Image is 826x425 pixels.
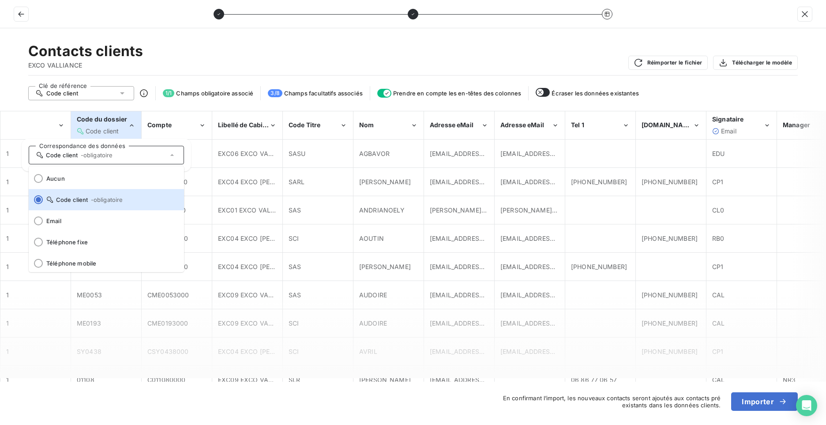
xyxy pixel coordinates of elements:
[636,111,706,140] th: Tel.mobile
[6,319,9,327] span: 1
[430,150,538,157] span: [EMAIL_ADDRESS][DOMAIN_NAME]
[500,291,608,299] span: [EMAIL_ADDRESS][DOMAIN_NAME]
[495,111,565,140] th: Adresse eMail
[430,348,538,355] span: [EMAIL_ADDRESS][DOMAIN_NAME]
[289,121,321,129] span: Code Titre
[289,235,299,242] span: SCI
[359,235,384,242] span: AOUTIN
[218,150,390,157] span: EXC06 EXCO VALLIANCE TONNAY-[GEOGRAPHIC_DATA]
[28,42,143,60] h2: Contacts clients
[147,291,189,299] span: CME0053000
[359,348,377,355] span: AVRIL
[359,376,411,383] span: [PERSON_NAME]
[77,348,101,355] span: SY0438
[142,111,212,140] th: Compte
[642,348,698,355] span: [PHONE_NUMBER]
[796,395,817,416] div: Open Intercom Messenger
[712,235,724,242] span: RB0
[283,111,353,140] th: Code Titre
[46,196,177,203] span: Code client
[147,121,172,129] span: Compte
[359,263,411,270] span: [PERSON_NAME]
[359,178,411,186] span: [PERSON_NAME]
[712,319,725,327] span: CAL
[500,121,544,129] span: Adresse eMail
[353,111,424,140] th: Nom
[565,111,636,140] th: Tel 1
[721,127,736,135] span: Email
[6,348,9,355] span: 1
[500,263,608,270] span: [EMAIL_ADDRESS][DOMAIN_NAME]
[46,217,177,224] span: Email
[6,150,9,157] span: 1
[359,291,387,299] span: AUDOIRE
[218,263,340,270] span: EXC04 EXCO [PERSON_NAME] SOYAUX
[359,319,387,327] span: AUDOIRE
[500,319,608,327] span: [EMAIL_ADDRESS][DOMAIN_NAME]
[268,89,282,97] span: 3 / 8
[430,178,538,186] span: [EMAIL_ADDRESS][DOMAIN_NAME]
[147,376,186,383] span: C011080000
[706,111,777,140] th: Signataire
[393,90,521,97] span: Prendre en compte les en-têtes des colonnes
[359,150,390,157] span: AGBAVOR
[552,90,639,97] span: Écraser les données existantes
[783,121,810,129] span: Manager
[430,206,589,214] span: [PERSON_NAME][EMAIL_ADDRESS][DOMAIN_NAME]
[430,291,538,299] span: [EMAIL_ADDRESS][DOMAIN_NAME]
[642,291,698,299] span: [PHONE_NUMBER]
[289,263,301,270] span: SAS
[6,376,9,383] span: 1
[500,206,660,214] span: [PERSON_NAME][EMAIL_ADDRESS][DOMAIN_NAME]
[642,235,698,242] span: [PHONE_NUMBER]
[430,263,538,270] span: [EMAIL_ADDRESS][DOMAIN_NAME]
[81,152,113,159] span: - obligatoire
[289,319,299,327] span: SCI
[218,319,330,327] span: EXC09 EXCO VALLIANCE MERIGNAC
[430,121,473,129] span: Adresse eMail
[500,150,608,157] span: [EMAIL_ADDRESS][DOMAIN_NAME]
[289,178,305,186] span: SARL
[289,291,301,299] span: SAS
[218,206,323,214] span: EXC01 EXCO VALLIANCE PERIGNY
[642,121,695,129] span: [DOMAIN_NAME]
[712,115,744,123] span: Signataire
[712,348,723,355] span: CP1
[86,127,119,135] span: Code client
[289,206,301,214] span: SAS
[289,150,306,157] span: SASU
[712,150,725,157] span: EDU
[642,319,698,327] span: [PHONE_NUMBER]
[571,121,584,129] span: Tel 1
[6,263,9,270] span: 1
[212,111,283,140] th: Libellé de Cabinet
[430,235,538,242] span: [EMAIL_ADDRESS][DOMAIN_NAME]
[430,376,538,383] span: [EMAIL_ADDRESS][DOMAIN_NAME]
[628,56,708,70] button: Réimporter le fichier
[478,395,721,409] span: En confirmant l’import, les nouveaux contacts seront ajoutés aux contacts pré existants dans les ...
[6,178,9,186] span: 1
[218,235,340,242] span: EXC04 EXCO [PERSON_NAME] SOYAUX
[713,56,798,70] button: Télécharger le modèle
[77,291,102,299] span: ME0053
[712,376,725,383] span: CAL
[71,111,142,140] th: Code du dossier
[359,206,405,214] span: ANDRIANOELY
[36,152,113,159] span: Code client
[500,178,608,186] span: [EMAIL_ADDRESS][DOMAIN_NAME]
[571,263,627,270] span: [PHONE_NUMBER]
[500,348,608,355] span: [EMAIL_ADDRESS][DOMAIN_NAME]
[218,121,273,129] span: Libellé de Cabinet
[176,90,253,97] span: Champs obligatoire associé
[46,239,177,246] span: Téléphone fixe
[163,89,174,97] span: 1 / 1
[571,178,627,186] span: [PHONE_NUMBER]
[712,178,723,186] span: CP1
[46,260,177,267] span: Téléphone mobile
[571,376,617,383] span: 06 86 77 06 57
[6,235,9,242] span: 1
[430,319,538,327] span: [EMAIL_ADDRESS][DOMAIN_NAME]
[712,291,725,299] span: CAL
[731,392,798,411] button: Importer
[642,178,698,186] span: [PHONE_NUMBER]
